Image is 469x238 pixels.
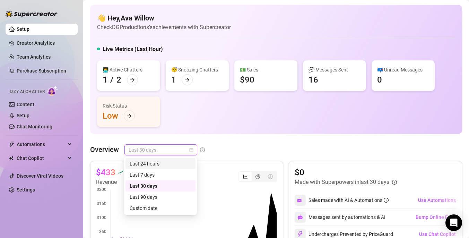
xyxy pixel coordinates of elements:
div: $90 [240,74,254,85]
a: Team Analytics [17,54,51,60]
div: 💵 Sales [240,66,292,74]
span: line-chart [243,174,248,179]
div: Last 24 hours [125,158,196,169]
span: arrow-right [127,113,132,118]
div: 16 [309,74,318,85]
button: Use Automations [418,195,456,206]
div: 0 [377,74,382,85]
button: Bump Online Fans [415,212,456,223]
span: 14344 % [124,169,140,176]
div: Last 90 days [125,192,196,203]
img: svg%3e [297,214,303,220]
img: AI Chatter [47,86,58,96]
span: Use Chat Copilot [419,231,456,237]
a: Creator Analytics [17,37,72,49]
div: Last 7 days [130,171,191,179]
div: Last 24 hours [130,160,191,168]
a: Discover Viral Videos [17,173,63,179]
span: Use Automations [418,197,456,203]
a: Setup [17,26,29,32]
div: Messages sent by automations & AI [295,212,385,223]
div: Custom date [125,203,196,214]
span: calendar [189,148,193,152]
img: svg%3e [297,231,303,237]
div: Risk Status [103,102,155,110]
article: Made with Superpowers in last 30 days [295,178,389,186]
img: svg%3e [297,197,303,203]
span: pie-chart [255,174,260,179]
article: Overview [90,144,119,155]
h4: 👋 Hey, Ava Willow [97,13,231,23]
div: 1 [171,74,176,85]
div: Last 30 days [130,182,191,190]
div: Last 7 days [125,169,196,180]
a: Chat Monitoring [17,124,52,129]
span: arrow-right [130,77,135,82]
div: 2 [116,74,121,85]
span: Izzy AI Chatter [10,88,45,95]
div: Sales made with AI & Automations [309,196,389,204]
span: dollar-circle [268,174,273,179]
div: Last 90 days [130,193,191,201]
span: Automations [17,139,66,150]
img: Chat Copilot [9,156,14,161]
span: thunderbolt [9,142,15,147]
span: Chat Copilot [17,153,66,164]
article: Revenue [96,178,140,186]
div: 😴 Snoozing Chatters [171,66,223,74]
a: Settings [17,187,35,193]
div: Custom date [130,204,191,212]
div: 💬 Messages Sent [309,66,361,74]
article: Check DGProductions's achievements with Supercreator [97,23,231,32]
div: 👩‍💻 Active Chatters [103,66,155,74]
a: Setup [17,113,29,118]
img: logo-BBDzfeDw.svg [6,10,58,17]
span: Bump Online Fans [416,214,456,220]
article: $433 [96,167,115,178]
span: rise [118,170,123,175]
article: $0 [295,167,397,178]
div: Open Intercom Messenger [445,214,462,231]
div: 1 [103,74,107,85]
a: Content [17,102,34,107]
div: segmented control [238,171,277,182]
span: arrow-right [185,77,190,82]
a: Purchase Subscription [17,68,66,74]
div: 📪 Unread Messages [377,66,429,74]
span: info-circle [384,198,389,203]
h5: Live Metrics (Last Hour) [103,45,163,53]
span: info-circle [392,180,397,185]
div: Last 30 days [125,180,196,192]
span: Last 30 days [129,145,193,155]
span: info-circle [200,147,205,152]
